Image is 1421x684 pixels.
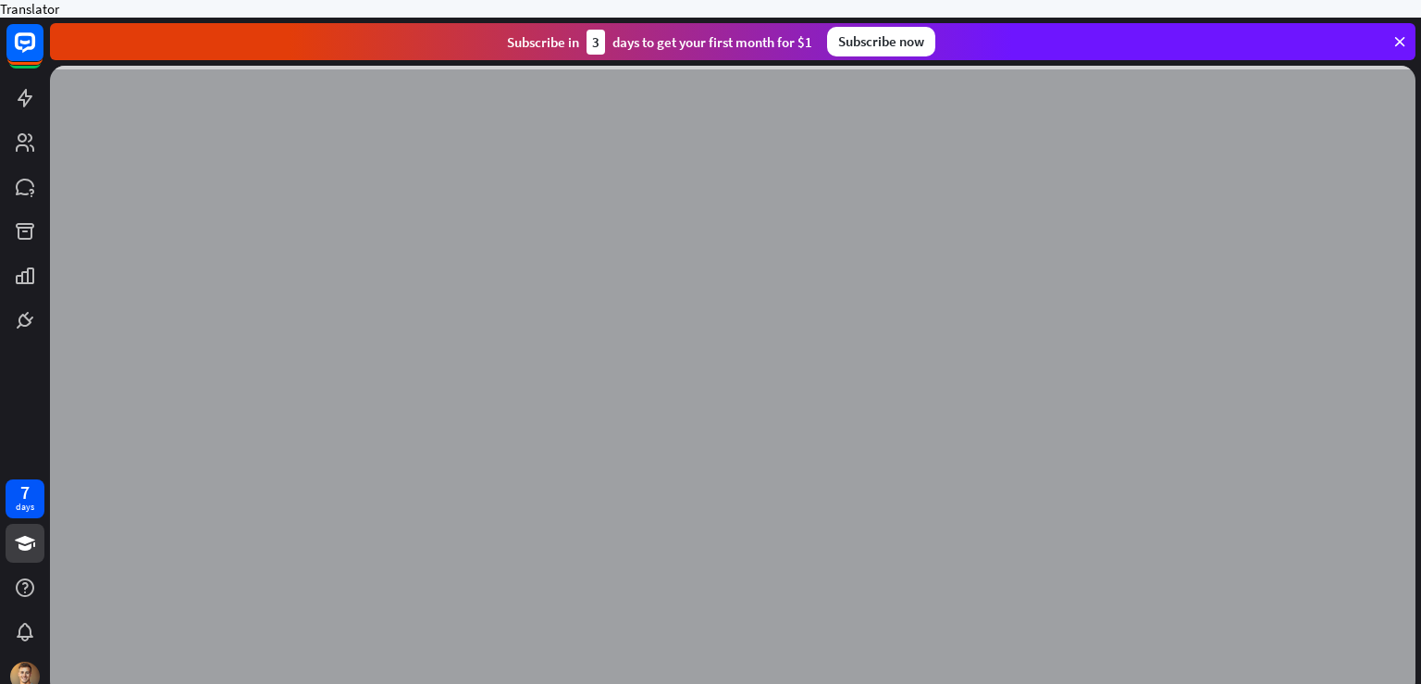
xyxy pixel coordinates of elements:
a: 7 days [6,479,44,518]
div: Subscribe in days to get your first month for $1 [507,30,812,55]
div: 7 [20,484,30,501]
div: Subscribe now [827,27,935,56]
div: 3 [587,30,605,55]
div: days [16,501,34,514]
